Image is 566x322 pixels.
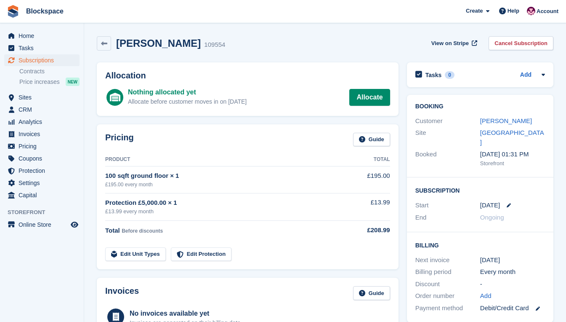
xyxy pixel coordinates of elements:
[4,153,80,164] a: menu
[19,77,80,86] a: Price increases NEW
[480,117,532,124] a: [PERSON_NAME]
[480,214,504,221] span: Ongoing
[415,255,480,265] div: Next invoice
[480,303,545,313] div: Debit/Credit Card
[415,128,480,147] div: Site
[4,42,80,54] a: menu
[4,189,80,201] a: menu
[8,208,84,217] span: Storefront
[415,303,480,313] div: Payment method
[415,116,480,126] div: Customer
[346,166,390,193] td: £195.00
[349,89,390,106] a: Allocate
[480,129,544,146] a: [GEOGRAPHIC_DATA]
[105,286,139,300] h2: Invoices
[431,39,469,48] span: View on Stripe
[19,116,69,128] span: Analytics
[105,133,134,147] h2: Pricing
[105,71,390,80] h2: Allocation
[480,255,545,265] div: [DATE]
[425,71,442,79] h2: Tasks
[415,150,480,167] div: Booked
[19,30,69,42] span: Home
[537,7,558,16] span: Account
[105,181,346,188] div: £195.00 every month
[480,267,545,277] div: Every month
[480,159,545,168] div: Storefront
[19,153,69,164] span: Coupons
[105,171,346,181] div: 100 sqft ground floor × 1
[4,177,80,189] a: menu
[428,36,479,50] a: View on Stripe
[466,7,483,15] span: Create
[480,150,545,159] div: [DATE] 01:31 PM
[4,140,80,152] a: menu
[4,219,80,231] a: menu
[4,128,80,140] a: menu
[19,67,80,75] a: Contracts
[19,78,60,86] span: Price increases
[415,241,545,249] h2: Billing
[19,165,69,177] span: Protection
[7,5,19,18] img: stora-icon-8386f47178a22dfd0bd8f6a31ec36ba5ce8667c1dd55bd0f319d3a0aa187defe.svg
[19,104,69,115] span: CRM
[130,309,242,319] div: No invoices available yet
[122,228,163,234] span: Before discounts
[346,225,390,235] div: £208.99
[4,30,80,42] a: menu
[415,103,545,110] h2: Booking
[105,247,166,261] a: Edit Unit Types
[19,54,69,66] span: Subscriptions
[69,220,80,230] a: Preview store
[105,207,346,216] div: £13.99 every month
[353,133,390,147] a: Guide
[171,247,231,261] a: Edit Protection
[480,201,500,210] time: 2025-10-13 00:00:00 UTC
[4,54,80,66] a: menu
[527,7,535,15] img: Blockspace
[415,291,480,301] div: Order number
[346,193,390,220] td: £13.99
[105,153,346,166] th: Product
[346,153,390,166] th: Total
[480,279,545,289] div: -
[19,177,69,189] span: Settings
[116,38,201,49] h2: [PERSON_NAME]
[489,36,553,50] a: Cancel Subscription
[415,213,480,223] div: End
[105,227,120,234] span: Total
[23,4,67,18] a: Blockspace
[4,91,80,103] a: menu
[105,198,346,208] div: Protection £5,000.00 × 1
[19,140,69,152] span: Pricing
[128,97,247,106] div: Allocate before customer moves in on [DATE]
[415,267,480,277] div: Billing period
[415,186,545,194] h2: Subscription
[204,40,225,50] div: 109554
[415,201,480,210] div: Start
[415,279,480,289] div: Discount
[66,78,80,86] div: NEW
[19,128,69,140] span: Invoices
[353,286,390,300] a: Guide
[445,71,454,79] div: 0
[4,165,80,177] a: menu
[19,219,69,231] span: Online Store
[19,91,69,103] span: Sites
[128,87,247,97] div: Nothing allocated yet
[508,7,519,15] span: Help
[4,104,80,115] a: menu
[4,116,80,128] a: menu
[19,42,69,54] span: Tasks
[520,70,531,80] a: Add
[480,291,492,301] a: Add
[19,189,69,201] span: Capital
